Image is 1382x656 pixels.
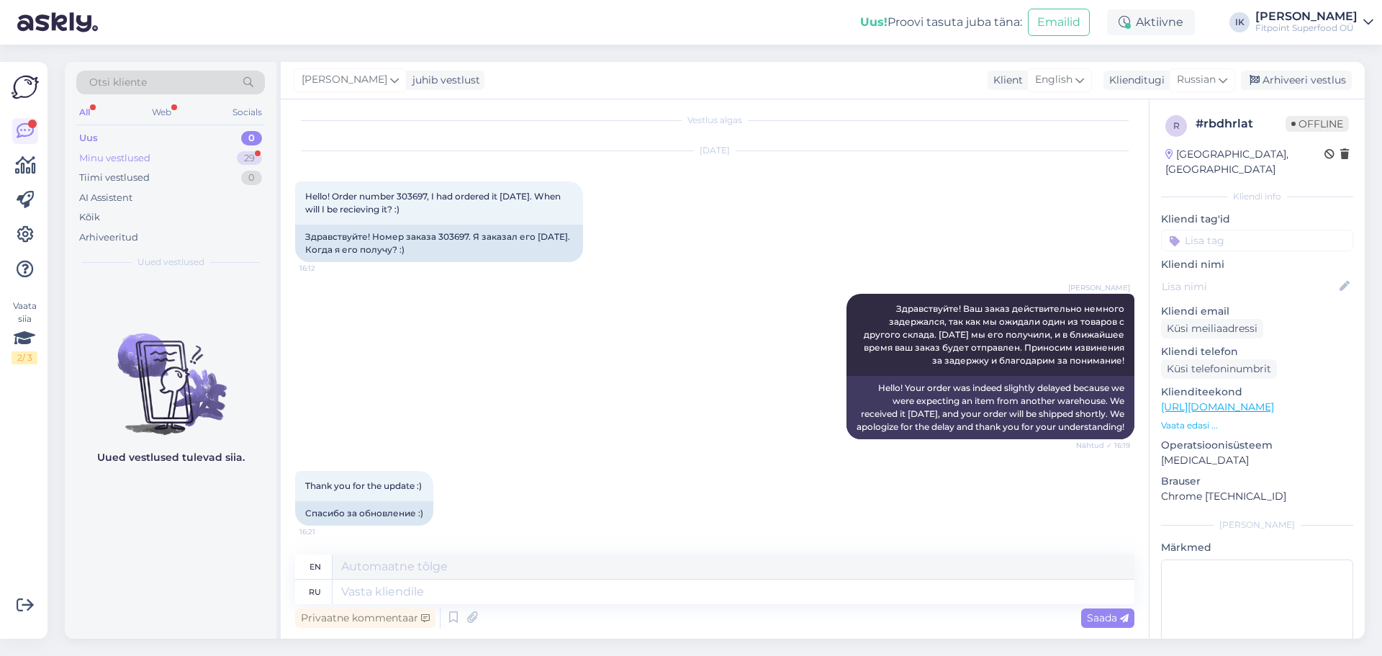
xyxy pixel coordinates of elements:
div: Klienditugi [1103,73,1165,88]
div: Küsi meiliaadressi [1161,319,1263,338]
div: ru [309,580,321,604]
span: Здравствуйте! Ваш заказ действительно немного задержался, так как мы ожидали один из товаров с др... [864,303,1126,366]
div: en [310,554,321,579]
div: [DATE] [295,144,1134,157]
span: Saada [1087,611,1129,624]
div: Privaatne kommentaar [295,608,435,628]
span: Uued vestlused [137,256,204,269]
div: Vestlus algas [295,114,1134,127]
div: # rbdhrlat [1196,115,1286,132]
div: [PERSON_NAME] [1255,11,1358,22]
p: Kliendi telefon [1161,344,1353,359]
div: 0 [241,131,262,145]
div: Fitpoint Superfood OÜ [1255,22,1358,34]
span: 16:21 [299,526,353,537]
div: Web [149,103,174,122]
div: Tiimi vestlused [79,171,150,185]
img: No chats [65,307,276,437]
img: Askly Logo [12,73,39,101]
p: Kliendi email [1161,304,1353,319]
div: Küsi telefoninumbrit [1161,359,1277,379]
div: Спасибо за обновление :) [295,501,433,526]
div: Arhiveeri vestlus [1241,71,1352,90]
span: Hello! Order number 303697, I had ordered it [DATE]. When will I be recieving it? :) [305,191,563,215]
span: 16:12 [299,263,353,274]
div: Aktiivne [1107,9,1195,35]
span: r [1173,120,1180,131]
b: Uus! [860,15,888,29]
div: Proovi tasuta juba täna: [860,14,1022,31]
a: [URL][DOMAIN_NAME] [1161,400,1274,413]
p: Brauser [1161,474,1353,489]
div: AI Assistent [79,191,132,205]
p: Uued vestlused tulevad siia. [97,450,245,465]
div: [GEOGRAPHIC_DATA], [GEOGRAPHIC_DATA] [1165,147,1324,177]
span: Russian [1177,72,1216,88]
div: [PERSON_NAME] [1161,518,1353,531]
div: IK [1229,12,1250,32]
p: Märkmed [1161,540,1353,555]
span: [PERSON_NAME] [302,72,387,88]
span: Nähtud ✓ 16:19 [1076,440,1130,451]
div: Minu vestlused [79,151,150,166]
button: Emailid [1028,9,1090,36]
div: Kõik [79,210,100,225]
div: Здравствуйте! Номер заказа 303697. Я заказал его [DATE]. Когда я его получу? :) [295,225,583,262]
div: Arhiveeritud [79,230,138,245]
a: [PERSON_NAME]Fitpoint Superfood OÜ [1255,11,1373,34]
p: Vaata edasi ... [1161,419,1353,432]
span: Offline [1286,116,1349,132]
div: Vaata siia [12,300,37,364]
div: 0 [241,171,262,185]
div: 29 [237,151,262,166]
p: Kliendi nimi [1161,257,1353,272]
div: Hello! Your order was indeed slightly delayed because we were expecting an item from another ware... [846,376,1134,439]
input: Lisa tag [1161,230,1353,251]
p: Kliendi tag'id [1161,212,1353,227]
div: Klient [988,73,1023,88]
p: Chrome [TECHNICAL_ID] [1161,489,1353,504]
p: [MEDICAL_DATA] [1161,453,1353,468]
span: Thank you for the update :) [305,480,422,491]
p: Operatsioonisüsteem [1161,438,1353,453]
span: Otsi kliente [89,75,147,90]
div: Socials [230,103,265,122]
div: Uus [79,131,98,145]
div: juhib vestlust [407,73,480,88]
input: Lisa nimi [1162,279,1337,295]
div: 2 / 3 [12,351,37,364]
div: All [76,103,93,122]
span: English [1035,72,1072,88]
span: [PERSON_NAME] [1068,282,1130,293]
div: Kliendi info [1161,190,1353,203]
p: Klienditeekond [1161,385,1353,400]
